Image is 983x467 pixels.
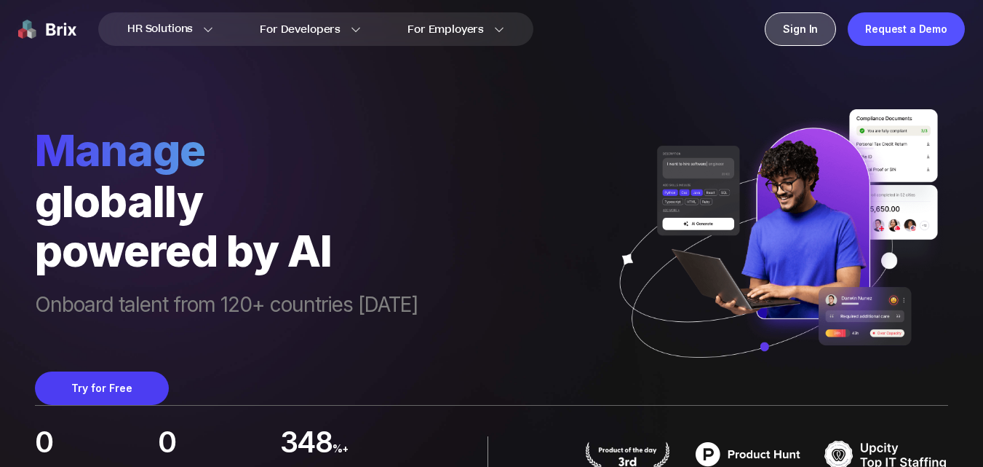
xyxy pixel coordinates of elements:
[260,22,341,37] span: For Developers
[35,176,418,226] div: globally
[407,22,484,37] span: For Employers
[127,17,193,41] span: HR Solutions
[280,429,332,460] span: 348
[765,12,836,46] a: Sign In
[35,293,418,342] span: Onboard talent from 120+ countries [DATE]
[35,372,169,405] button: Try for Free
[848,12,965,46] a: Request a Demo
[35,124,418,176] span: manage
[158,429,175,454] span: 0
[35,429,52,454] span: 0
[601,109,948,388] img: ai generate
[35,226,418,275] div: powered by AI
